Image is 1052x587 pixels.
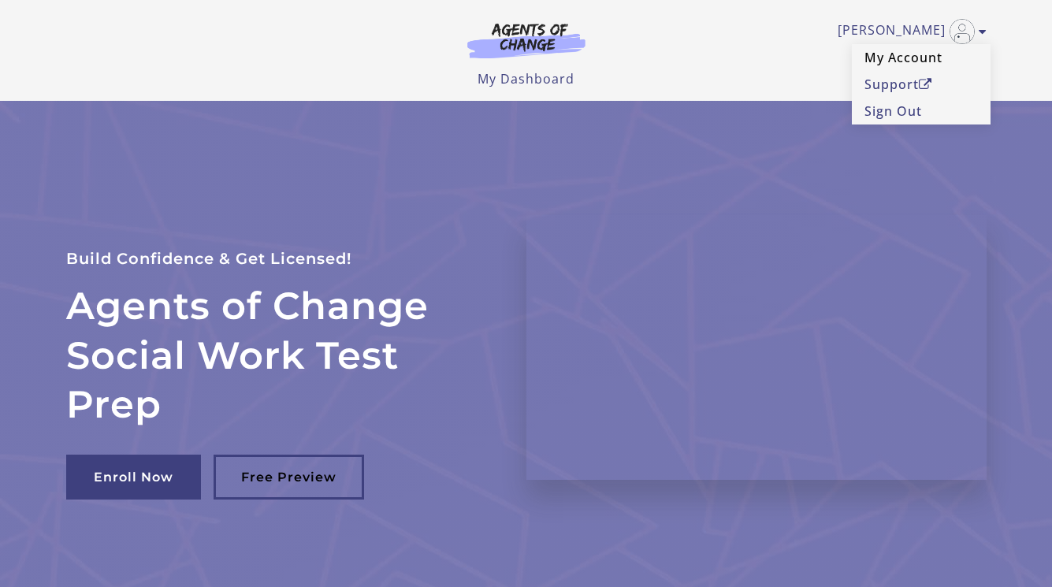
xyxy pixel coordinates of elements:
a: My Account [852,44,991,71]
a: Sign Out [852,98,991,124]
a: Enroll Now [66,455,201,500]
p: Build Confidence & Get Licensed! [66,246,489,272]
i: Open in a new window [919,78,932,91]
h2: Agents of Change Social Work Test Prep [66,281,489,429]
a: My Dashboard [478,70,574,87]
a: Toggle menu [838,19,979,44]
a: Free Preview [214,455,364,500]
a: SupportOpen in a new window [852,71,991,98]
img: Agents of Change Logo [451,22,602,58]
